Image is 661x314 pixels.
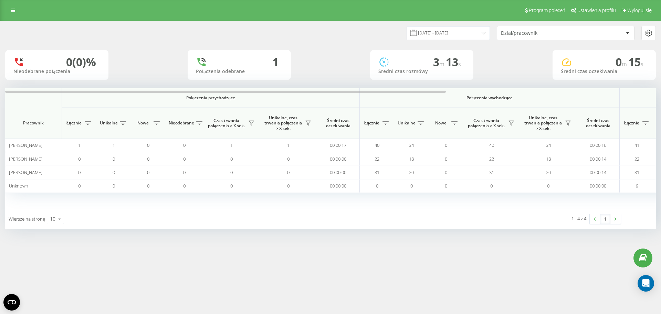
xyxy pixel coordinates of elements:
span: s [641,60,643,68]
span: 0 [183,183,186,189]
span: 34 [546,142,551,148]
td: 00:00:16 [577,139,620,152]
span: [PERSON_NAME] [9,169,42,175]
div: Połączenia odebrane [196,69,283,74]
span: Średni czas oczekiwania [582,118,614,129]
span: 0 [376,183,378,189]
span: Połączenia wychodzące [376,95,604,101]
span: 3 [433,54,446,69]
div: 1 - 4 z 4 [571,215,586,222]
span: Średni czas oczekiwania [322,118,354,129]
span: Unknown [9,183,28,189]
span: Połączenia przychodzące [80,95,342,101]
span: 0 [183,142,186,148]
span: 20 [546,169,551,175]
span: [PERSON_NAME] [9,142,42,148]
td: 00:00:00 [317,166,360,179]
span: Ustawienia profilu [577,8,616,13]
span: Czas trwania połączenia > X sek. [207,118,246,129]
span: 1 [230,142,233,148]
span: 15 [628,54,643,69]
span: Unikalne, czas trwania połączenia > X sek. [523,115,563,131]
td: 00:00:14 [577,166,620,179]
span: 0 [547,183,549,189]
div: 0 (0)% [66,55,96,69]
span: 13 [446,54,461,69]
span: m [439,60,446,68]
span: Unikalne [398,120,416,126]
span: Czas trwania połączenia > X sek. [466,118,506,129]
span: 0 [78,169,81,175]
td: 00:00:17 [317,139,360,152]
span: 0 [445,183,447,189]
span: 0 [287,183,290,189]
span: 0 [230,156,233,162]
span: 0 [183,169,186,175]
div: 10 [50,215,55,222]
span: Wiersze na stronę [9,216,45,222]
span: 18 [546,156,551,162]
div: Nieodebrane połączenia [13,69,100,74]
span: 31 [489,169,494,175]
span: 0 [230,183,233,189]
span: Łącznie [65,120,83,126]
span: 0 [147,156,149,162]
span: 0 [410,183,413,189]
span: 0 [616,54,628,69]
span: Nieodebrane [169,120,194,126]
span: 0 [113,169,115,175]
span: Nowe [432,120,449,126]
span: Łącznie [363,120,380,126]
span: 0 [113,156,115,162]
td: 00:00:00 [317,179,360,193]
span: 0 [147,142,149,148]
span: 31 [634,169,639,175]
span: 41 [634,142,639,148]
span: 0 [78,183,81,189]
span: 0 [113,183,115,189]
span: Program poleceń [529,8,565,13]
span: 20 [409,169,414,175]
div: Dział/pracownik [501,30,583,36]
span: 40 [375,142,379,148]
span: 1 [287,142,290,148]
span: 0 [183,156,186,162]
span: 1 [113,142,115,148]
td: 00:00:00 [577,179,620,193]
span: Łącznie [623,120,640,126]
span: 22 [489,156,494,162]
span: Unikalne [100,120,118,126]
span: 22 [375,156,379,162]
div: 1 [272,55,279,69]
span: Wyloguj się [627,8,652,13]
span: 0 [490,183,493,189]
span: 0 [230,169,233,175]
span: 0 [445,156,447,162]
span: Unikalne, czas trwania połączenia > X sek. [263,115,303,131]
td: 00:00:14 [577,152,620,165]
span: m [622,60,628,68]
span: 34 [409,142,414,148]
span: 22 [634,156,639,162]
span: 18 [409,156,414,162]
span: 1 [78,142,81,148]
span: 0 [147,183,149,189]
a: 1 [600,214,610,224]
span: 0 [445,142,447,148]
span: 0 [287,156,290,162]
span: 0 [78,156,81,162]
span: s [458,60,461,68]
div: Średni czas oczekiwania [561,69,648,74]
span: 0 [287,169,290,175]
div: Średni czas rozmówy [378,69,465,74]
td: 00:00:00 [317,152,360,165]
span: Pracownik [11,120,56,126]
span: 0 [445,169,447,175]
button: Open CMP widget [3,294,20,311]
span: 40 [489,142,494,148]
div: Open Intercom Messenger [638,275,654,292]
span: 31 [375,169,379,175]
span: 0 [147,169,149,175]
span: 9 [636,183,638,189]
span: Nowe [134,120,151,126]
